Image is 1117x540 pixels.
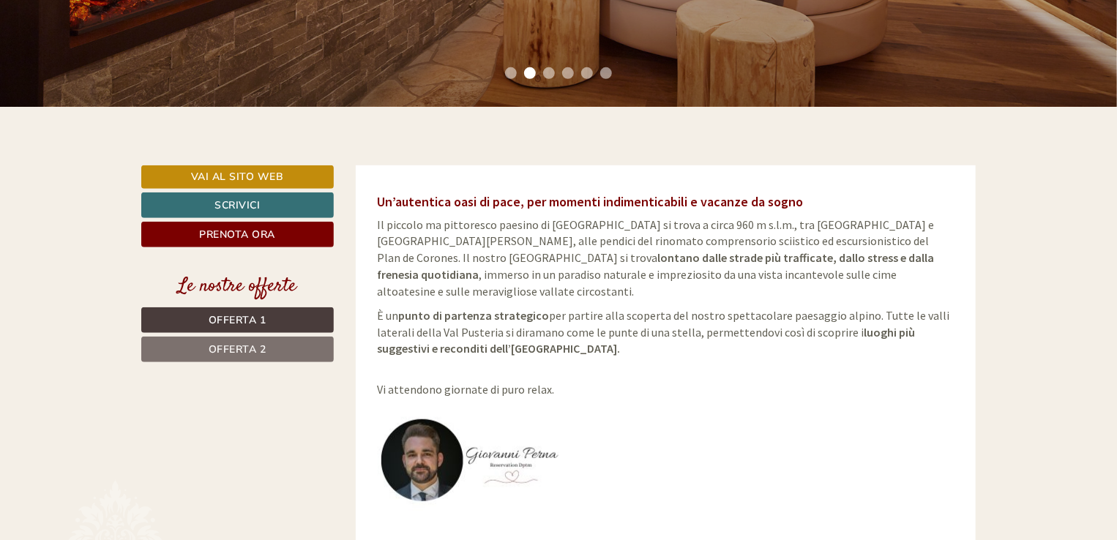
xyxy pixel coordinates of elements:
[22,42,215,54] div: [GEOGRAPHIC_DATA]
[378,365,555,397] span: Vi attendono giornate di puro relax.
[378,193,804,210] span: Un’autentica oasi di pace, per momenti indimenticabili e vacanze da sogno
[141,165,334,189] a: Vai al sito web
[378,217,935,299] span: Il piccolo ma pittoresco paesino di [GEOGRAPHIC_DATA] si trova a circa 960 m s.l.m., tra [GEOGRAP...
[141,222,334,247] a: Prenota ora
[378,308,950,356] span: È un per partire alla scoperta del nostro spettacolare paesaggio alpino. Tutte le valli laterali ...
[209,313,266,327] span: Offerta 1
[262,11,315,36] div: [DATE]
[11,40,223,84] div: Buon giorno, come possiamo aiutarla?
[399,308,550,323] strong: punto di partenza strategico
[378,325,916,356] strong: luoghi più suggestivi e reconditi dell’[GEOGRAPHIC_DATA].
[141,273,334,300] div: Le nostre offerte
[502,386,578,411] button: Invia
[378,405,561,515] img: user-135.jpg
[22,71,215,81] small: 14:24
[141,192,334,218] a: Scrivici
[209,342,266,356] span: Offerta 2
